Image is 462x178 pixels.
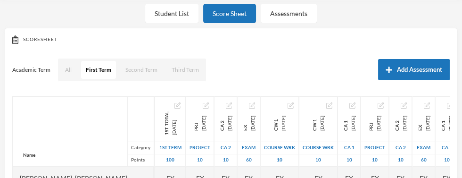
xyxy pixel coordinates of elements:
div: Course Work [311,116,326,131]
img: edit [378,102,384,109]
div: 10 [186,154,214,166]
div: Course Work 1 [261,142,298,154]
img: edit [203,102,209,109]
div: Points [127,154,154,166]
img: edit [226,102,232,109]
button: Edit Assessment [249,102,255,109]
button: Edit Assessment [203,102,209,109]
img: edit [174,102,181,109]
div: First Continuous Assessment [342,116,357,131]
p: Academic Term [12,66,50,74]
button: Edit Assessment [424,102,430,109]
div: Course Work 1 [299,142,337,154]
span: EX [241,116,249,131]
div: Score Sheet [203,4,256,23]
div: Student List [145,4,198,23]
button: Edit Assessment [174,102,181,109]
img: edit [447,102,453,109]
div: 10 [299,154,337,166]
img: edit [349,102,355,109]
button: Add Assessment [378,59,450,80]
div: Course Work [272,116,287,131]
div: Continuous Assessment 2 [389,142,412,154]
img: edit [401,102,407,109]
div: Continuous Assessment 1 [436,142,458,154]
button: Edit Assessment [401,102,407,109]
div: Project Work [192,116,207,131]
div: 10 [214,154,237,166]
div: 10 [436,154,458,166]
img: edit [326,102,332,109]
div: 10 [338,154,360,166]
div: First Term Total [155,142,185,154]
div: Project Work [367,116,382,131]
div: First Term Examination [416,116,431,131]
span: EX [416,116,424,131]
span: PRJ [367,116,375,131]
button: Edit Assessment [447,102,453,109]
div: First Continuous Assessment [439,116,454,131]
span: CW 1 [311,116,318,131]
div: Examination [238,142,260,154]
img: edit [424,102,430,109]
button: Edit Assessment [378,102,384,109]
div: Second Continuous Assessment [393,116,408,131]
div: Name [13,144,45,166]
button: First Term [81,61,116,79]
span: CA 1 [342,116,349,131]
span: CW 1 [272,116,280,131]
button: Edit Assessment [349,102,355,109]
button: Edit Assessment [226,102,232,109]
span: CA 2 [393,116,401,131]
div: Project Work [186,142,214,154]
span: CA 1 [439,116,447,131]
div: 10 [389,154,412,166]
div: 10 [361,154,388,166]
span: CA 2 [218,116,226,131]
img: edit [288,102,294,109]
div: Second Continuous Assessment [218,116,233,131]
div: 60 [238,154,260,166]
div: 100 [155,154,185,166]
div: Examination [412,142,435,154]
div: First Term Total [163,111,178,135]
button: Second Term [121,61,162,79]
div: 10 [261,154,298,166]
div: Continuous Assessment 2 [214,142,237,154]
span: 1st Total [163,111,170,135]
div: Project Work [361,142,388,154]
span: PRJ [192,116,200,131]
div: First Term Examination [241,116,256,131]
button: Edit Assessment [326,102,332,109]
img: edit [249,102,255,109]
div: 60 [412,154,435,166]
div: Scoresheet [12,35,450,44]
div: Category [127,142,154,154]
button: Edit Assessment [288,102,294,109]
div: Assessments [261,4,317,23]
button: All [60,61,76,79]
div: Continuous Assessment 1 [338,142,360,154]
button: Third Term [167,61,204,79]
